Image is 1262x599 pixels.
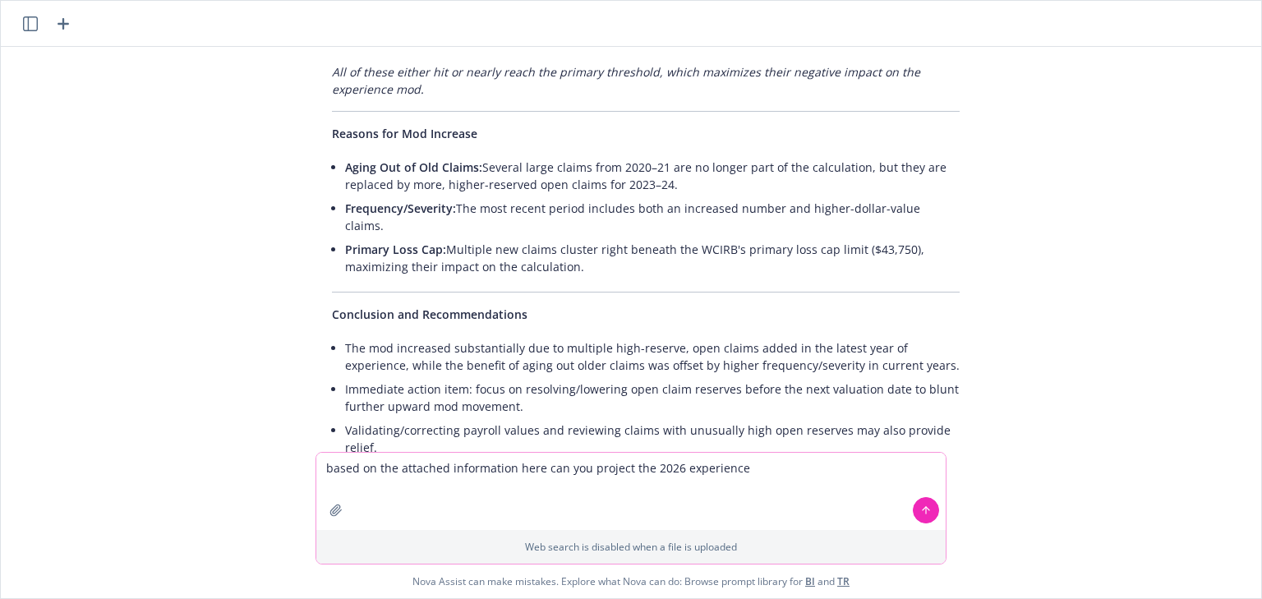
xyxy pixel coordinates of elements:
textarea: based on the attached information here can you project the 2026 experience [316,453,946,530]
p: Web search is disabled when a file is uploaded [326,540,936,554]
li: Validating/correcting payroll values and reviewing claims with unusually high open reserves may a... [345,418,960,459]
span: Reasons for Mod Increase [332,126,477,141]
span: Conclusion and Recommendations [332,306,527,322]
a: BI [805,574,815,588]
li: Multiple new claims cluster right beneath the WCIRB's primary loss cap limit ($43,750), maximizin... [345,237,960,279]
li: Immediate action item: focus on resolving/lowering open claim reserves before the next valuation ... [345,377,960,418]
li: Several large claims from 2020–21 are no longer part of the calculation, but they are replaced by... [345,155,960,196]
span: Primary Loss Cap: [345,242,446,257]
span: Aging Out of Old Claims: [345,159,482,175]
li: The most recent period includes both an increased number and higher-dollar-value claims. [345,196,960,237]
em: All of these either hit or nearly reach the primary threshold, which maximizes their negative imp... [332,64,920,97]
li: The mod increased substantially due to multiple high-reserve, open claims added in the latest yea... [345,336,960,377]
a: TR [837,574,850,588]
span: Nova Assist can make mistakes. Explore what Nova can do: Browse prompt library for and [7,564,1255,598]
span: Frequency/Severity: [345,200,456,216]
